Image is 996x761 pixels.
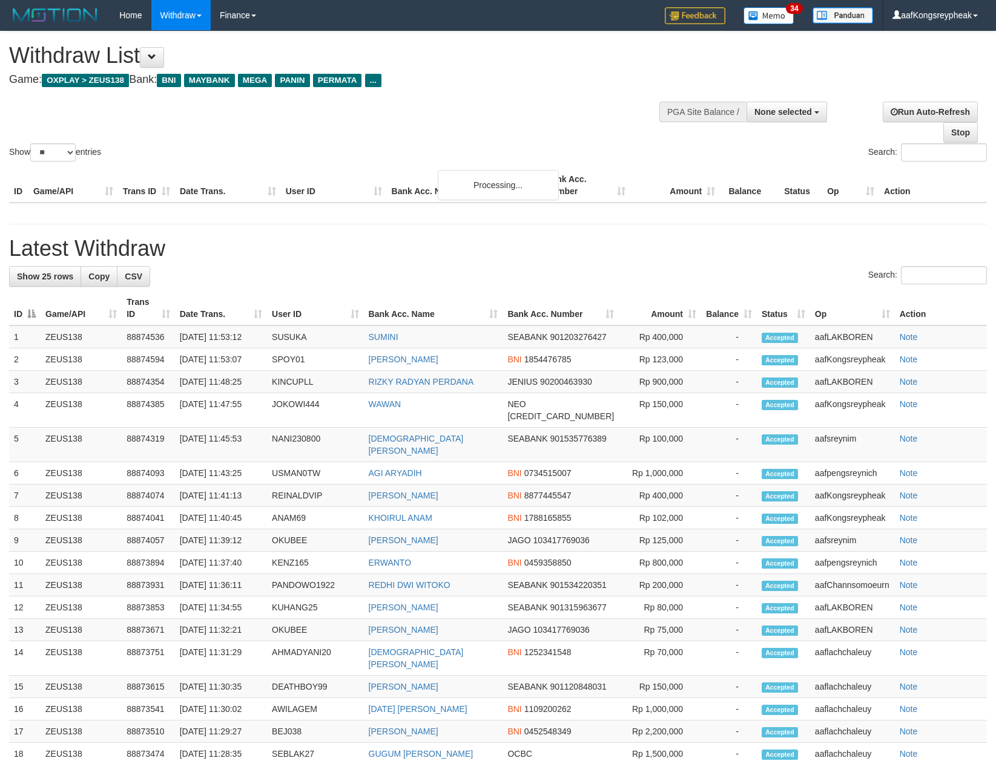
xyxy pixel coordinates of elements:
[507,682,547,691] span: SEABANK
[30,143,76,162] select: Showentries
[175,393,267,428] td: [DATE] 11:47:55
[720,168,779,203] th: Balance
[810,348,895,371] td: aafKongsreypheak
[524,513,572,523] span: Copy 1788165855 to clipboard
[41,428,122,462] td: ZEUS138
[757,291,810,325] th: Status: activate to sort column ascending
[762,603,798,613] span: Accepted
[175,552,267,574] td: [DATE] 11:37:40
[267,529,363,552] td: OKUBEE
[701,371,757,393] td: -
[900,468,918,478] a: Note
[41,619,122,641] td: ZEUS138
[701,641,757,676] td: -
[122,485,175,507] td: 88874074
[17,272,73,281] span: Show 25 rows
[507,580,547,590] span: SEABANK
[533,535,589,545] span: Copy 103417769036 to clipboard
[267,552,363,574] td: KENZ165
[762,377,798,388] span: Accepted
[813,7,873,24] img: panduan.png
[762,536,798,546] span: Accepted
[41,393,122,428] td: ZEUS138
[175,325,267,348] td: [DATE] 11:53:12
[41,348,122,371] td: ZEUS138
[630,168,720,203] th: Amount
[524,468,572,478] span: Copy 0734515007 to clipboard
[369,704,467,714] a: [DATE] [PERSON_NAME]
[619,462,701,485] td: Rp 1,000,000
[762,469,798,479] span: Accepted
[9,529,41,552] td: 9
[524,727,572,736] span: Copy 0452548349 to clipboard
[267,291,363,325] th: User ID: activate to sort column ascending
[507,411,614,421] span: Copy 5859459213864902 to clipboard
[9,237,987,261] h1: Latest Withdraw
[369,513,432,523] a: KHOIRUL ANAM
[619,291,701,325] th: Amount: activate to sort column ascending
[810,371,895,393] td: aafLAKBOREN
[868,143,987,162] label: Search:
[810,393,895,428] td: aafKongsreypheak
[619,507,701,529] td: Rp 102,000
[619,428,701,462] td: Rp 100,000
[9,348,41,371] td: 2
[122,720,175,743] td: 88873510
[507,727,521,736] span: BNI
[810,698,895,720] td: aaflachchaleuy
[701,507,757,529] td: -
[41,720,122,743] td: ZEUS138
[175,485,267,507] td: [DATE] 11:41:13
[524,704,572,714] span: Copy 1109200262 to clipboard
[943,122,978,143] a: Stop
[41,371,122,393] td: ZEUS138
[9,44,652,68] h1: Withdraw List
[369,399,401,409] a: WAWAN
[810,619,895,641] td: aafLAKBOREN
[9,371,41,393] td: 3
[507,354,521,364] span: BNI
[810,507,895,529] td: aafKongsreypheak
[540,377,592,387] span: Copy 90200463930 to clipboard
[267,485,363,507] td: REINALDVIP
[762,682,798,693] span: Accepted
[122,462,175,485] td: 88874093
[779,168,822,203] th: Status
[701,596,757,619] td: -
[9,291,41,325] th: ID: activate to sort column descending
[267,462,363,485] td: USMAN0TW
[762,558,798,569] span: Accepted
[507,513,521,523] span: BNI
[762,355,798,365] span: Accepted
[365,74,381,87] span: ...
[507,749,532,759] span: OCBC
[619,676,701,698] td: Rp 150,000
[507,434,547,443] span: SEABANK
[275,74,309,87] span: PANIN
[175,574,267,596] td: [DATE] 11:36:11
[175,291,267,325] th: Date Trans.: activate to sort column ascending
[900,354,918,364] a: Note
[41,641,122,676] td: ZEUS138
[503,291,619,325] th: Bank Acc. Number: activate to sort column ascending
[9,6,101,24] img: MOTION_logo.png
[665,7,725,24] img: Feedback.jpg
[524,354,572,364] span: Copy 1854476785 to clipboard
[369,354,438,364] a: [PERSON_NAME]
[122,619,175,641] td: 88873671
[369,377,474,387] a: RIZKY RADYAN PERDANA
[9,168,28,203] th: ID
[900,491,918,500] a: Note
[175,507,267,529] td: [DATE] 11:40:45
[762,581,798,591] span: Accepted
[619,720,701,743] td: Rp 2,200,000
[701,485,757,507] td: -
[619,619,701,641] td: Rp 75,000
[762,514,798,524] span: Accepted
[507,491,521,500] span: BNI
[369,468,422,478] a: AGI ARYADIH
[619,574,701,596] td: Rp 200,000
[762,491,798,501] span: Accepted
[9,676,41,698] td: 15
[175,371,267,393] td: [DATE] 11:48:25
